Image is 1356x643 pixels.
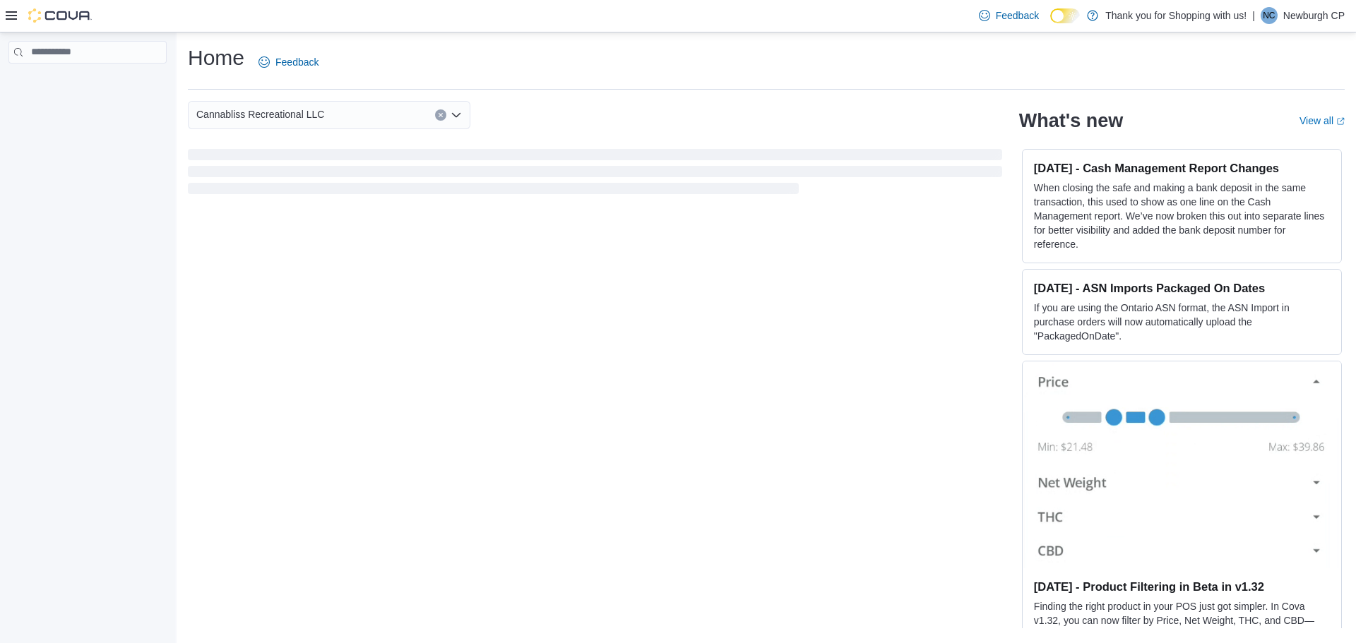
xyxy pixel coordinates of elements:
[8,66,167,100] nav: Complex example
[1034,579,1330,594] h3: [DATE] - Product Filtering in Beta in v1.32
[1019,109,1123,132] h2: What's new
[1050,8,1080,23] input: Dark Mode
[188,152,1002,197] span: Loading
[435,109,446,121] button: Clear input
[1261,7,1278,24] div: Newburgh CP
[1034,161,1330,175] h3: [DATE] - Cash Management Report Changes
[996,8,1039,23] span: Feedback
[1252,7,1255,24] p: |
[1283,7,1345,24] p: Newburgh CP
[253,48,324,76] a: Feedback
[1336,117,1345,126] svg: External link
[188,44,244,72] h1: Home
[1034,301,1330,343] p: If you are using the Ontario ASN format, the ASN Import in purchase orders will now automatically...
[275,55,319,69] span: Feedback
[451,109,462,121] button: Open list of options
[1263,7,1275,24] span: NC
[1034,181,1330,251] p: When closing the safe and making a bank deposit in the same transaction, this used to show as one...
[28,8,92,23] img: Cova
[1050,23,1051,24] span: Dark Mode
[1105,7,1247,24] p: Thank you for Shopping with us!
[196,106,324,123] span: Cannabliss Recreational LLC
[1299,115,1345,126] a: View allExternal link
[1034,281,1330,295] h3: [DATE] - ASN Imports Packaged On Dates
[973,1,1045,30] a: Feedback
